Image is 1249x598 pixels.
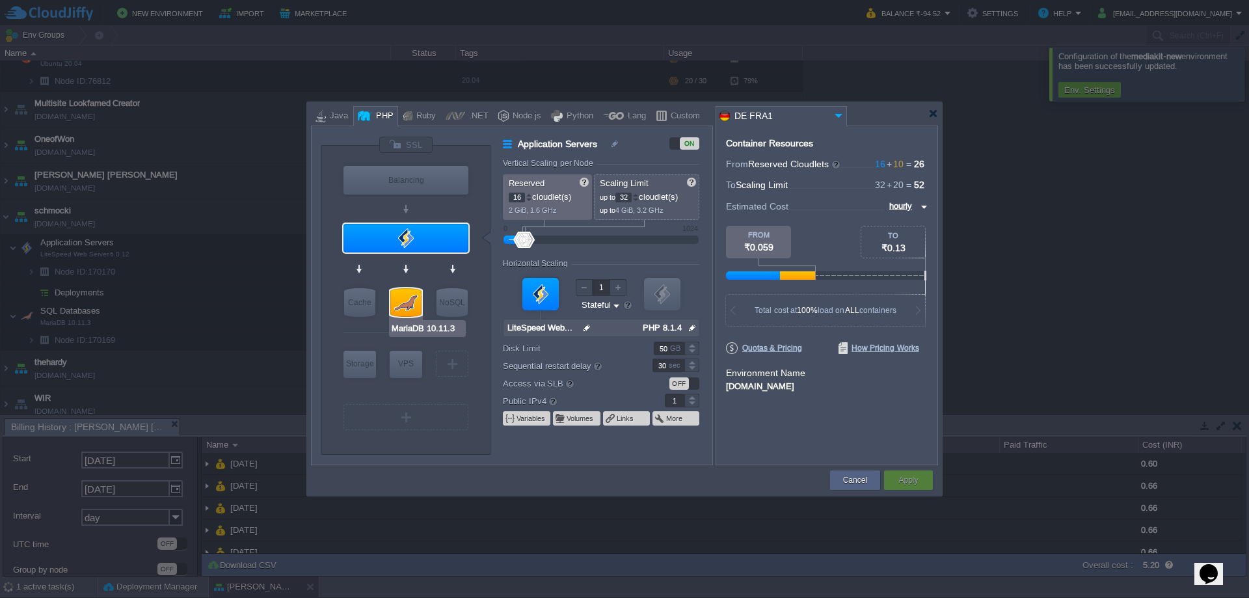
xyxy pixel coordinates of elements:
button: More [666,413,684,424]
div: NoSQL [436,288,468,317]
label: Environment Name [726,368,805,378]
div: NoSQL Databases [436,288,468,317]
span: 10 [885,159,904,169]
label: Public IPv4 [503,394,635,408]
div: 0 [504,224,507,232]
div: GB [670,342,683,355]
p: cloudlet(s) [509,189,587,202]
span: Quotas & Pricing [726,342,802,354]
div: VPS [390,351,422,377]
span: Estimated Cost [726,199,788,213]
button: Variables [517,413,546,424]
button: Volumes [567,413,595,424]
span: Scaling Limit [600,178,649,188]
div: Storage [343,351,376,377]
div: PHP [372,107,394,126]
span: 52 [914,180,924,190]
span: 2 GiB, 1.6 GHz [509,206,557,214]
div: ON [680,137,699,150]
button: Cancel [843,474,867,487]
div: TO [861,232,925,239]
span: Reserved [509,178,544,188]
button: Apply [898,474,918,487]
div: sec [669,359,683,372]
div: Java [326,107,348,126]
span: ₹0.059 [744,242,773,252]
label: Disk Limit [503,342,635,355]
span: + [885,159,893,169]
div: FROM [726,231,791,239]
div: Horizontal Scaling [503,259,571,268]
span: = [904,159,914,169]
span: = [904,180,914,190]
div: Python [563,107,593,126]
div: 1024 [682,224,698,232]
div: Lang [624,107,646,126]
span: ₹0.13 [881,243,906,253]
span: 4 GiB, 3.2 GHz [615,206,664,214]
div: Vertical Scaling per Node [503,159,597,168]
span: From [726,159,748,169]
span: 26 [914,159,924,169]
label: Access via SLB [503,376,635,390]
div: Create New Layer [343,404,468,430]
span: 32 [875,180,885,190]
button: Links [617,413,635,424]
span: up to [600,193,615,201]
iframe: chat widget [1194,546,1236,585]
div: Node.js [509,107,541,126]
label: Sequential restart delay [503,359,635,373]
div: Balancing [343,166,468,195]
div: Custom [667,107,700,126]
div: .NET [465,107,489,126]
div: Application Servers [343,224,468,252]
span: How Pricing Works [839,342,919,354]
div: Load Balancer [343,166,468,195]
div: [DOMAIN_NAME] [726,379,928,391]
span: up to [600,206,615,214]
div: Create New Layer [436,351,468,377]
div: OFF [669,377,689,390]
div: SQL Databases [390,288,422,317]
span: + [885,180,893,190]
span: 20 [885,180,904,190]
span: Reserved Cloudlets [748,159,841,169]
span: To [726,180,736,190]
span: Scaling Limit [736,180,788,190]
div: Storage Containers [343,351,376,378]
span: 16 [875,159,885,169]
div: Cache [344,288,375,317]
p: cloudlet(s) [600,189,695,202]
div: Ruby [412,107,436,126]
div: Elastic VPS [390,351,422,378]
div: Container Resources [726,139,813,148]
